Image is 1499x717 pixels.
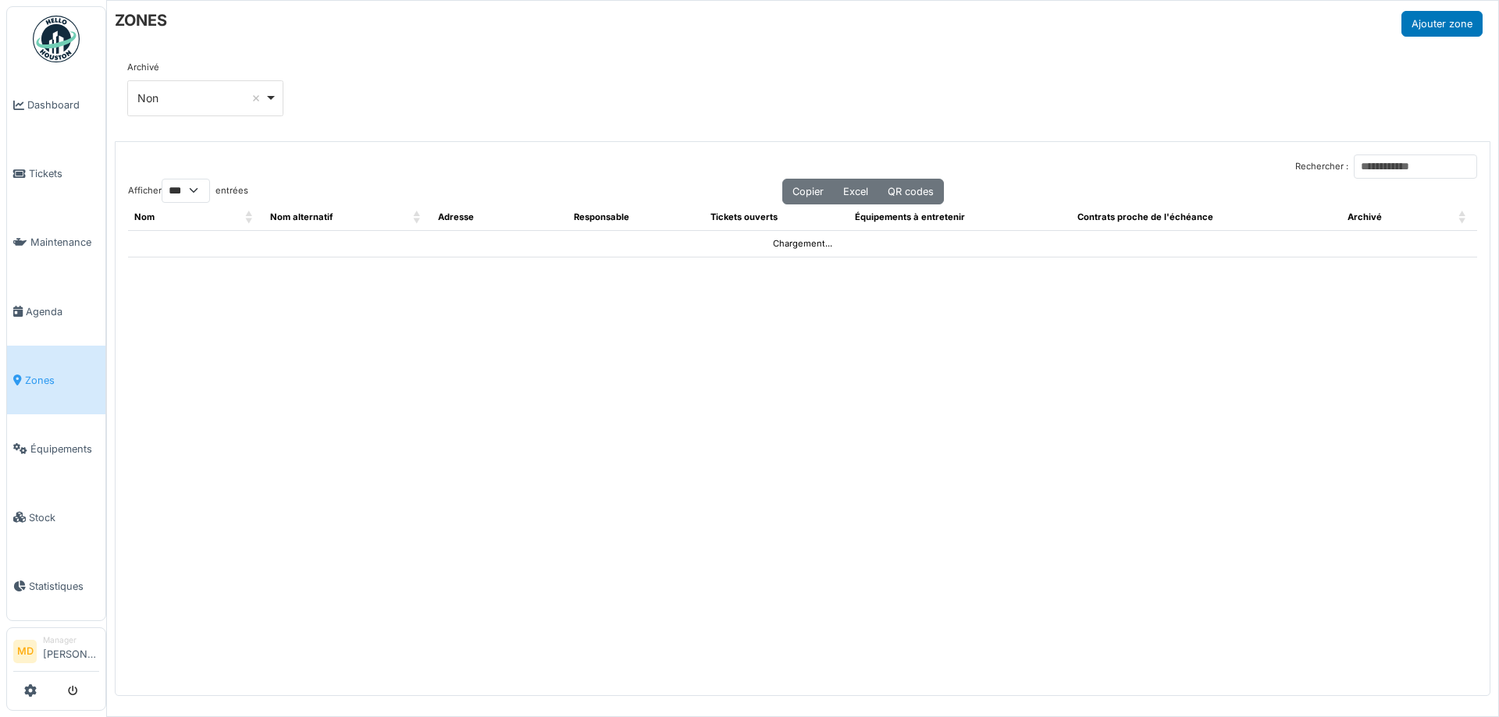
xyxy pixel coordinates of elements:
span: Tickets [29,166,99,181]
span: Nom [134,211,155,222]
span: Adresse [438,211,474,222]
span: Zones [25,373,99,388]
td: Chargement... [128,230,1477,257]
div: Non [137,90,265,106]
div: Manager [43,634,99,646]
span: Maintenance [30,235,99,250]
h6: ZONES [115,11,167,30]
button: Copier [782,179,834,204]
img: Badge_color-CXgf-gQk.svg [33,16,80,62]
span: Dashboard [27,98,99,112]
span: Contrats proche de l'échéance [1077,211,1213,222]
label: Afficher entrées [128,179,248,203]
label: Archivé [127,61,159,74]
span: Nom: Activate to sort [245,204,255,230]
span: Équipements à entretenir [855,211,965,222]
span: Nom alternatif: Activate to sort [413,204,422,230]
a: Statistiques [7,552,105,620]
button: Remove item: 'false' [248,91,264,106]
a: Équipements [7,414,105,483]
span: Excel [843,186,868,197]
a: Tickets [7,140,105,208]
button: Ajouter zone [1401,11,1483,37]
li: [PERSON_NAME] [43,634,99,668]
a: Zones [7,346,105,414]
span: Copier [792,186,824,197]
a: Agenda [7,277,105,346]
button: QR codes [878,179,944,204]
li: MD [13,640,37,663]
span: Archivé [1348,211,1382,222]
span: Agenda [26,304,99,319]
select: Afficherentrées [162,179,210,203]
span: Équipements [30,442,99,456]
a: Stock [7,483,105,552]
span: Nom alternatif [270,211,333,222]
span: Statistiques [29,579,99,594]
a: Dashboard [7,71,105,140]
span: QR codes [888,186,934,197]
span: Archivé: Activate to sort [1458,204,1468,230]
label: Rechercher : [1295,160,1348,173]
a: Maintenance [7,208,105,277]
span: Responsable [574,211,629,222]
a: MD Manager[PERSON_NAME] [13,634,99,672]
span: Stock [29,510,99,525]
button: Excel [833,179,878,204]
span: Tickets ouverts [710,211,778,222]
